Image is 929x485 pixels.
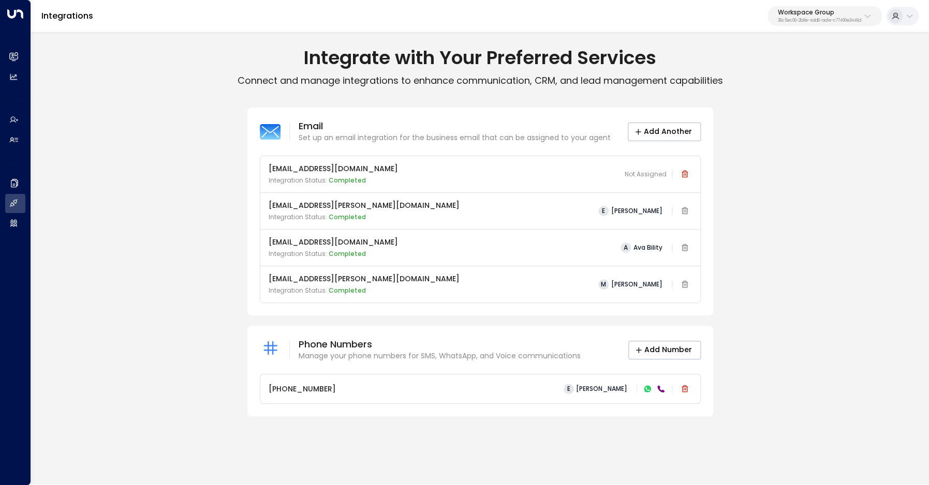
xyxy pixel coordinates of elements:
span: E [564,384,574,394]
p: Integration Status: [269,176,398,185]
p: [EMAIL_ADDRESS][DOMAIN_NAME] [269,163,398,174]
span: Completed [329,213,366,221]
p: Integration Status: [269,213,460,222]
p: Integration Status: [269,249,398,259]
span: [PERSON_NAME] [611,207,662,215]
button: Delete phone number [677,382,692,396]
span: Email integration cannot be deleted while linked to an active agent. Please deactivate the agent ... [677,204,692,219]
button: M[PERSON_NAME] [594,277,667,292]
span: E [598,206,609,216]
p: Connect and manage integrations to enhance communication, CRM, and lead management capabilities [31,74,929,87]
span: Email integration cannot be deleted while linked to an active agent. Please deactivate the agent ... [677,240,692,255]
h1: Integrate with Your Preferred Services [31,47,929,69]
p: Set up an email integration for the business email that can be assigned to your agent [299,132,611,143]
span: Completed [329,249,366,258]
button: E[PERSON_NAME] [559,382,631,396]
span: Completed [329,176,366,185]
p: [EMAIL_ADDRESS][PERSON_NAME][DOMAIN_NAME] [269,200,460,211]
span: [PERSON_NAME] [576,385,627,392]
p: Phone Numbers [299,338,581,351]
span: M [598,279,609,290]
span: A [621,242,631,253]
p: Email [299,120,611,132]
p: 36c5ec06-2b8e-4dd6-aa1e-c77490e3446d [778,19,861,23]
button: Add Number [628,341,701,359]
p: Manage your phone numbers for SMS, WhatsApp, and Voice communications [299,351,581,361]
p: [PHONE_NUMBER] [269,384,336,395]
button: Workspace Group36c5ec06-2b8e-4dd6-aa1e-c77490e3446d [768,6,882,26]
span: Ava Bility [633,244,662,251]
p: Workspace Group [778,9,861,16]
span: [PERSON_NAME] [611,281,662,288]
div: WhatsApp (Active) [642,384,653,395]
a: Integrations [41,10,93,22]
button: AAva Bility [616,240,667,255]
span: Email integration cannot be deleted while linked to an active agent. Please deactivate the agent ... [677,277,692,292]
p: [EMAIL_ADDRESS][PERSON_NAME][DOMAIN_NAME] [269,274,460,284]
p: [EMAIL_ADDRESS][DOMAIN_NAME] [269,237,398,248]
p: Integration Status: [269,286,460,295]
button: Add Another [628,123,701,141]
span: Completed [329,286,366,295]
button: E[PERSON_NAME] [594,204,667,218]
span: Not Assigned [625,170,667,179]
div: VOICE (Active) [656,384,667,395]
